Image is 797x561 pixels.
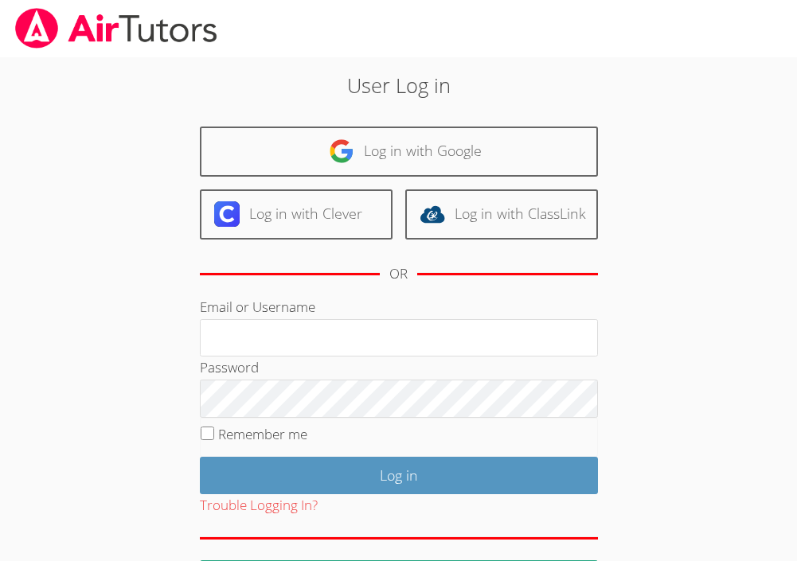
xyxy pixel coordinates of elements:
label: Email or Username [200,298,315,316]
img: google-logo-50288ca7cdecda66e5e0955fdab243c47b7ad437acaf1139b6f446037453330a.svg [329,138,354,164]
button: Trouble Logging In? [200,494,318,517]
img: clever-logo-6eab21bc6e7a338710f1a6ff85c0baf02591cd810cc4098c63d3a4b26e2feb20.svg [214,201,240,227]
a: Log in with Clever [200,189,393,240]
img: airtutors_banner-c4298cdbf04f3fff15de1276eac7730deb9818008684d7c2e4769d2f7ddbe033.png [14,8,219,49]
a: Log in with ClassLink [405,189,598,240]
input: Log in [200,457,598,494]
div: OR [389,263,408,286]
img: classlink-logo-d6bb404cc1216ec64c9a2012d9dc4662098be43eaf13dc465df04b49fa7ab582.svg [420,201,445,227]
h2: User Log in [111,70,686,100]
a: Log in with Google [200,127,598,177]
label: Remember me [218,425,307,443]
label: Password [200,358,259,376]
